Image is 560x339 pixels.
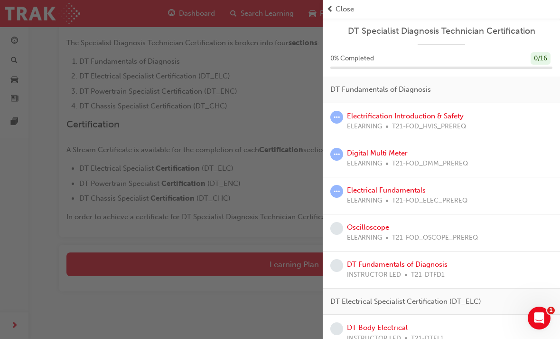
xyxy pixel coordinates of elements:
span: 0 % Completed [330,53,374,64]
span: DT Fundamentals of Diagnosis [330,84,431,95]
a: DT Specialist Diagnosis Technician Certification [330,26,552,37]
span: INSTRUCTOR LED [347,270,401,281]
div: 0 / 16 [531,52,551,65]
span: learningRecordVerb_NONE-icon [330,322,343,335]
span: T21-FOD_HVIS_PREREQ [392,121,466,132]
span: ELEARNING [347,232,382,243]
span: DT Electrical Specialist Certification (DT_ELC) [330,296,481,307]
a: Oscilloscope [347,223,389,232]
span: T21-FOD_ELEC_PREREQ [392,195,467,206]
a: DT Fundamentals of Diagnosis [347,260,448,269]
a: Digital Multi Meter [347,149,408,157]
span: T21-FOD_OSCOPE_PREREQ [392,232,478,243]
a: Electrical Fundamentals [347,186,426,194]
span: 1 [547,307,555,314]
span: ELEARNING [347,195,382,206]
span: learningRecordVerb_NONE-icon [330,259,343,272]
span: prev-icon [327,4,334,15]
span: learningRecordVerb_ATTEMPT-icon [330,185,343,198]
span: ELEARNING [347,121,382,132]
span: T21-FOD_DMM_PREREQ [392,158,468,169]
span: ELEARNING [347,158,382,169]
span: learningRecordVerb_ATTEMPT-icon [330,111,343,124]
span: T21-DTFD1 [411,270,445,281]
span: Close [336,4,354,15]
span: learningRecordVerb_NONE-icon [330,222,343,235]
a: Electrification Introduction & Safety [347,112,464,120]
button: prev-iconClose [327,4,556,15]
iframe: Intercom live chat [528,307,551,329]
a: DT Body Electrical [347,323,408,332]
span: learningRecordVerb_ATTEMPT-icon [330,148,343,161]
